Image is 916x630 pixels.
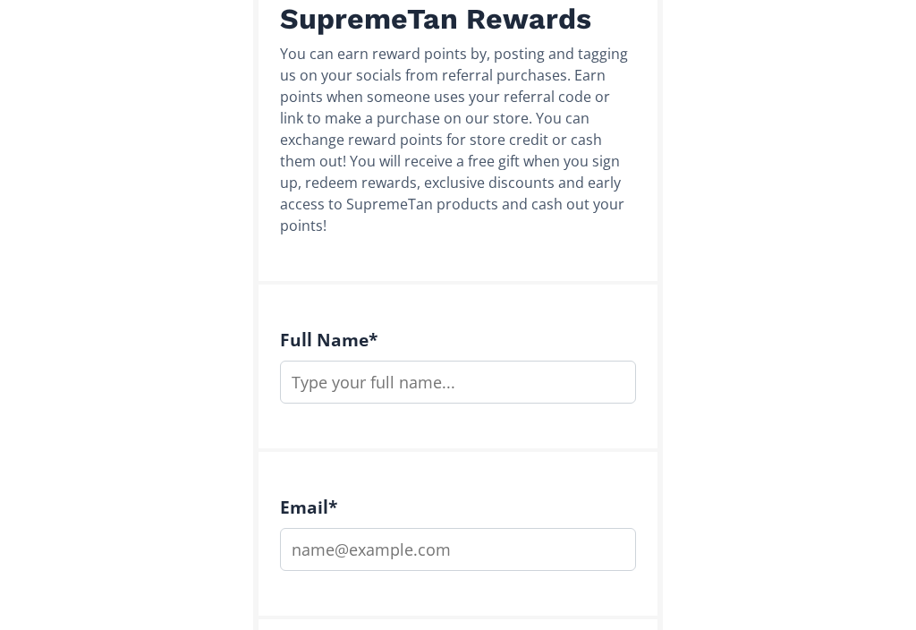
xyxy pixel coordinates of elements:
[280,2,636,36] h2: SupremeTan Rewards
[280,361,636,404] input: Type your full name...
[280,43,636,236] div: You can earn reward points by, posting and tagging us on your socials from referral purchases. Ea...
[280,528,636,571] input: name@example.com
[280,497,636,517] h4: Email *
[280,329,636,350] h4: Full Name *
